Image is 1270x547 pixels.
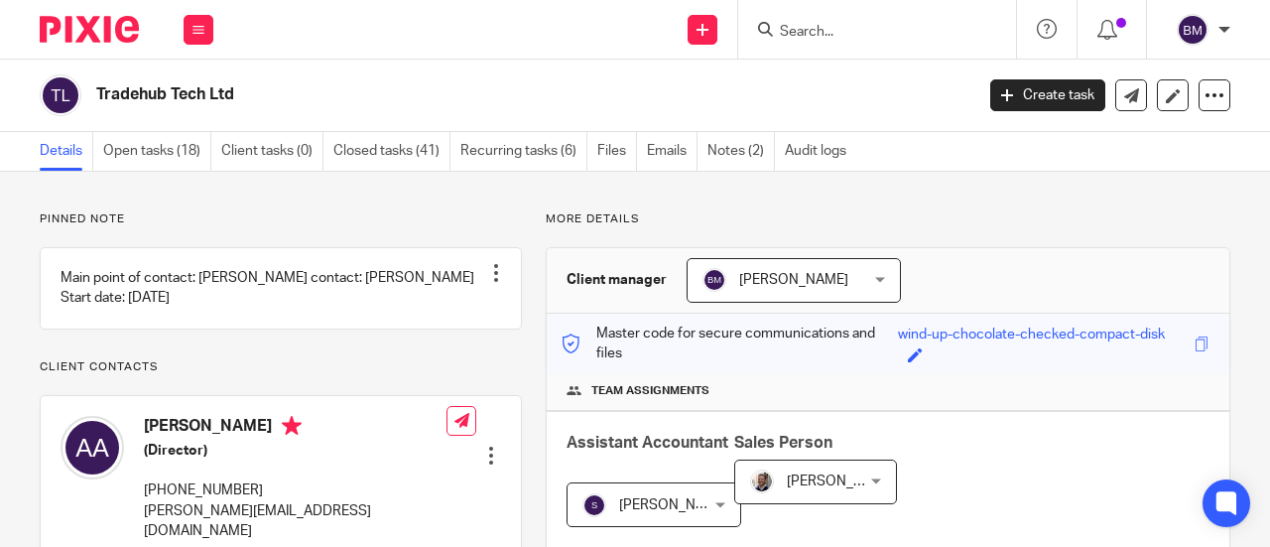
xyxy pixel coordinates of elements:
a: Open tasks (18) [103,132,211,171]
img: svg%3E [40,74,81,116]
p: More details [546,211,1230,227]
span: Assistant Accountant [567,435,728,451]
h2: Tradehub Tech Ltd [96,84,788,105]
p: [PERSON_NAME][EMAIL_ADDRESS][DOMAIN_NAME] [144,501,446,542]
p: Client contacts [40,359,522,375]
img: Matt%20Circle.png [750,470,774,493]
a: Notes (2) [707,132,775,171]
p: Master code for secure communications and files [562,324,898,364]
img: svg%3E [702,268,726,292]
a: Create task [990,79,1105,111]
span: [PERSON_NAME] [739,273,848,287]
a: Files [597,132,637,171]
span: Sales Person [734,435,832,451]
img: svg%3E [1177,14,1208,46]
a: Closed tasks (41) [333,132,450,171]
a: Recurring tasks (6) [460,132,587,171]
div: wind-up-chocolate-checked-compact-disk [898,325,1165,347]
a: Details [40,132,93,171]
a: Client tasks (0) [221,132,323,171]
i: Primary [282,416,302,436]
img: Pixie [40,16,139,43]
h3: Client manager [567,270,667,290]
p: [PHONE_NUMBER] [144,480,446,500]
span: Team assignments [591,383,709,399]
img: svg%3E [582,493,606,517]
span: [PERSON_NAME] B [619,498,740,512]
h5: (Director) [144,441,446,461]
input: Search [778,24,956,42]
h4: [PERSON_NAME] [144,416,446,441]
img: svg%3E [61,416,124,479]
span: [PERSON_NAME] [787,475,896,488]
p: Pinned note [40,211,522,227]
a: Audit logs [785,132,856,171]
a: Emails [647,132,698,171]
